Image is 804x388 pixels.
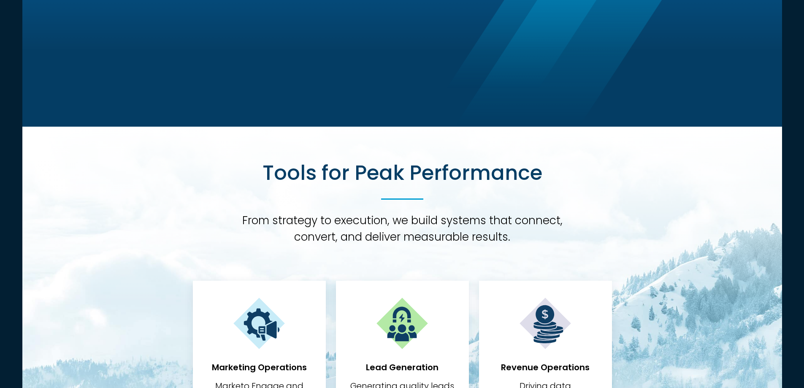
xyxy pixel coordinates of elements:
img: Services 3 [232,296,287,351]
img: Services 5 [518,296,573,351]
strong: Lead Generation [366,361,439,373]
h3: From strategy to execution, we build systems that connect, convert, and deliver measurable results. [231,212,573,245]
strong: Marketing Operations [211,361,306,373]
h2: Tools for Peak Performance [262,160,542,186]
img: Services 4 [375,296,430,351]
strong: Revenue Operations [501,361,590,373]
